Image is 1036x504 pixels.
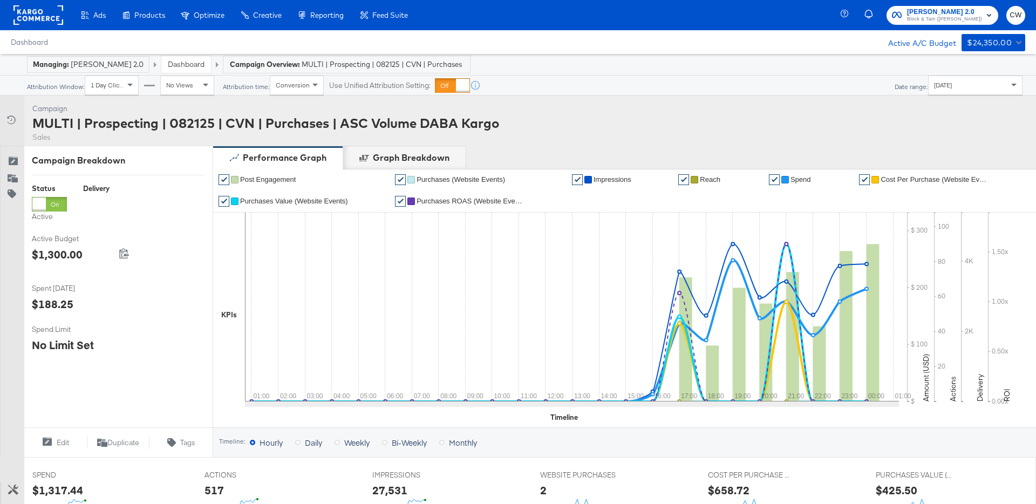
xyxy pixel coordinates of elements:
div: Delivery [83,183,110,194]
label: Active [32,212,67,222]
span: Tags [180,438,195,448]
span: [PERSON_NAME] 2.0 [907,6,982,18]
a: Dashboard [168,59,205,69]
div: Attribution time: [222,83,270,91]
span: Daily [305,437,322,448]
span: Feed Suite [372,11,408,19]
span: Bi-Weekly [392,437,427,448]
div: Campaign Breakdown [32,154,205,167]
span: Purchases ROAS (Website Events) [417,197,524,205]
span: Impressions [594,175,631,183]
span: Monthly [449,437,477,448]
span: No Views [166,81,193,89]
div: KPIs [221,310,237,320]
span: CW [1011,9,1021,22]
div: Performance Graph [243,152,326,164]
span: [DATE] [934,81,952,89]
label: Use Unified Attribution Setting: [329,80,431,91]
div: Attribution Window: [26,83,85,91]
span: 1 Day Clicks [91,81,126,89]
a: ✔ [395,196,406,207]
div: Timeline: [219,438,246,445]
button: CW [1006,6,1025,25]
button: Edit [24,436,87,449]
text: Amount (USD) [921,354,931,401]
div: Sales [32,132,499,142]
span: PURCHASES VALUE (WEBSITE EVENTS) [876,470,957,480]
span: Active Budget [32,234,113,244]
div: 517 [205,482,224,498]
span: Block & Tam ([PERSON_NAME]) [907,15,982,24]
div: MULTI | Prospecting | 082125 | CVN | Purchases | ASC Volume DABA Kargo [32,114,499,132]
strong: Managing: [33,60,69,69]
a: ✔ [219,196,229,207]
button: Duplicate [87,436,150,449]
span: Reach [700,175,720,183]
span: Reporting [310,11,344,19]
a: ✔ [769,174,780,185]
a: ✔ [219,174,229,185]
span: Creative [253,11,282,19]
div: Timeline [550,412,578,423]
div: No Limit Set [32,337,94,353]
a: ✔ [678,174,689,185]
span: Duplicate [107,438,139,448]
span: Products [134,11,165,19]
div: 27,531 [372,482,407,498]
span: Purchases (Website Events) [417,175,505,183]
div: $658.72 [708,482,749,498]
text: Actions [948,376,958,401]
div: Status [32,183,67,194]
span: ACTIONS [205,470,285,480]
a: Dashboard [11,38,48,46]
button: $24,350.00 [962,34,1025,51]
a: ✔ [572,174,583,185]
span: Optimize [194,11,224,19]
div: $24,350.00 [967,36,1012,50]
span: WEBSITE PURCHASES [540,470,621,480]
span: Ads [93,11,106,19]
span: Edit [57,438,69,448]
a: ✔ [395,174,406,185]
span: Spent [DATE] [32,283,113,294]
span: IMPRESSIONS [372,470,453,480]
span: COST PER PURCHASE (WEBSITE EVENTS) [708,470,789,480]
div: $1,317.44 [32,482,83,498]
text: ROI [1002,389,1012,401]
span: Weekly [344,437,370,448]
span: Post Engagement [240,175,296,183]
button: [PERSON_NAME] 2.0Block & Tam ([PERSON_NAME]) [887,6,998,25]
span: Purchases Value (Website Events) [240,197,348,205]
strong: Campaign Overview: [230,60,300,69]
span: Cost Per Purchase (Website Events) [881,175,989,183]
div: $1,300.00 [32,247,83,262]
div: $425.50 [876,482,917,498]
a: ✔ [859,174,870,185]
span: Hourly [260,437,283,448]
div: Active A/C Budget [877,34,956,50]
div: $188.25 [32,296,73,312]
span: SPEND [32,470,113,480]
button: Tags [149,436,213,449]
span: Conversion [276,81,310,89]
span: MULTI | Prospecting | 082125 | CVN | Purchases | ASC Volume DABA Kargo [302,59,464,70]
span: Spend Limit [32,324,113,335]
div: 2 [540,482,547,498]
span: Spend [790,175,811,183]
div: Date range: [894,83,928,91]
div: Campaign [32,104,499,114]
text: Delivery [975,374,985,401]
div: [PERSON_NAME] 2.0 [33,59,144,70]
div: Graph Breakdown [373,152,449,164]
